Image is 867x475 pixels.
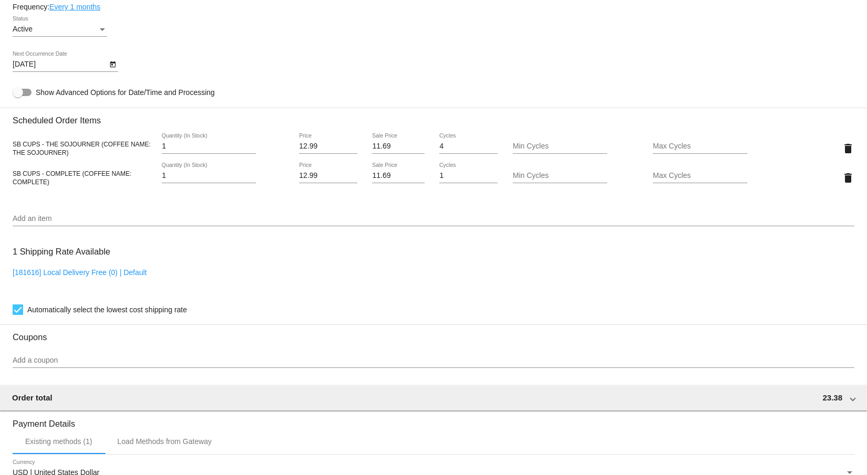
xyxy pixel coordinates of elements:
[25,437,92,446] div: Existing methods (1)
[13,141,151,156] span: SB CUPS - THE SOJOURNER (COFFEE NAME: THE SOJOURNER)
[107,58,118,69] button: Open calendar
[13,324,854,342] h3: Coupons
[439,142,498,151] input: Cycles
[13,25,33,33] span: Active
[372,172,424,180] input: Sale Price
[842,172,854,184] mat-icon: delete
[13,240,110,263] h3: 1 Shipping Rate Available
[513,142,607,151] input: Min Cycles
[13,25,107,34] mat-select: Status
[653,172,747,180] input: Max Cycles
[13,356,854,365] input: Add a coupon
[13,60,107,69] input: Next Occurrence Date
[13,108,854,125] h3: Scheduled Order Items
[13,3,854,11] div: Frequency:
[822,393,842,402] span: 23.38
[36,87,215,98] span: Show Advanced Options for Date/Time and Processing
[27,303,187,316] span: Automatically select the lowest cost shipping rate
[162,172,256,180] input: Quantity (In Stock)
[842,142,854,155] mat-icon: delete
[299,142,357,151] input: Price
[513,172,607,180] input: Min Cycles
[13,215,854,223] input: Add an item
[13,268,147,277] a: [181616] Local Delivery Free (0) | Default
[12,393,52,402] span: Order total
[13,170,132,186] span: SB CUPS - COMPLETE (COFFEE NAME: COMPLETE)
[49,3,100,11] a: Every 1 months
[299,172,357,180] input: Price
[13,411,854,429] h3: Payment Details
[118,437,212,446] div: Load Methods from Gateway
[162,142,256,151] input: Quantity (In Stock)
[653,142,747,151] input: Max Cycles
[439,172,498,180] input: Cycles
[372,142,424,151] input: Sale Price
